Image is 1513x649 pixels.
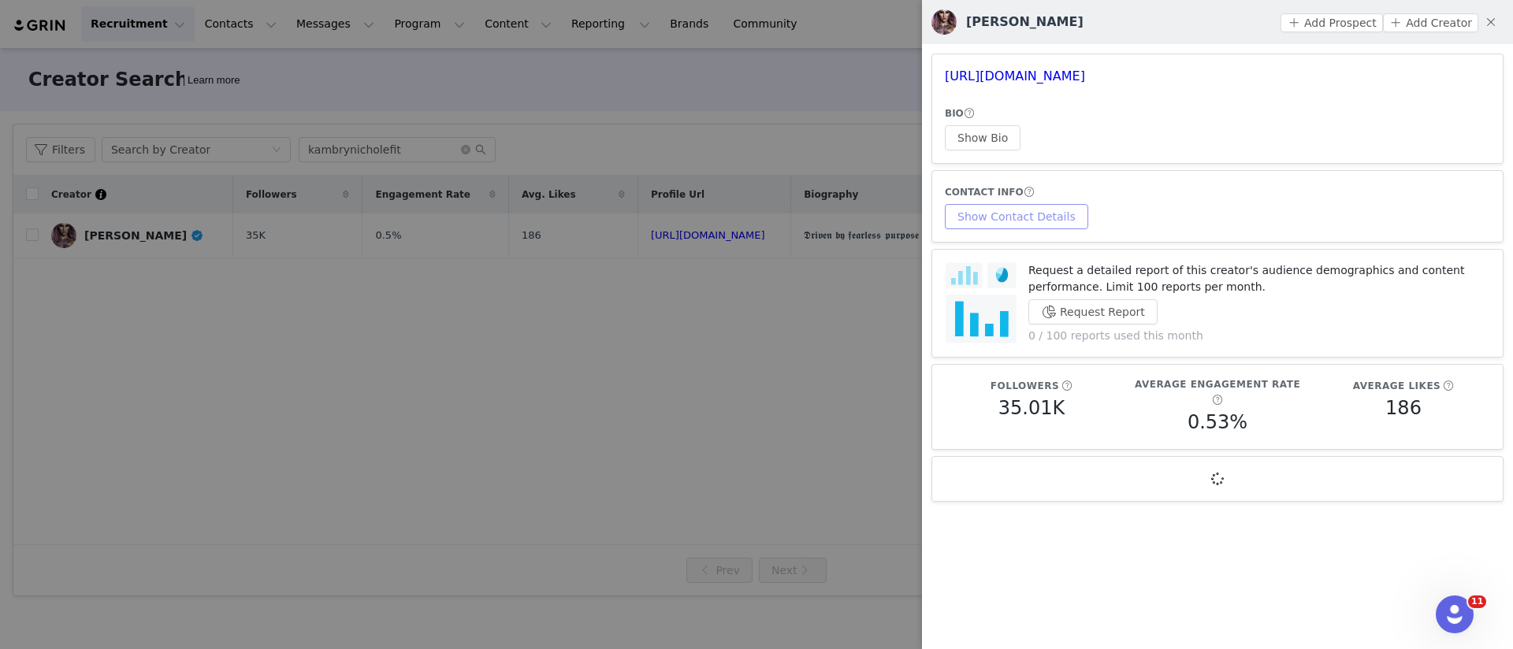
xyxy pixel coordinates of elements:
[1028,328,1490,344] p: 0 / 100 reports used this month
[1135,377,1300,391] h5: Average Engagement Rate
[1353,379,1441,393] h5: Average Likes
[1028,262,1490,295] p: Request a detailed report of this creator's audience demographics and content performance. Limit ...
[1188,408,1247,436] h5: 0.53%
[931,9,957,35] img: v2
[945,204,1088,229] button: Show Contact Details
[966,13,1084,32] h3: [PERSON_NAME]
[998,394,1065,422] h5: 35.01K
[945,108,964,119] span: BIO
[1281,13,1382,32] button: Add Prospect
[1385,394,1422,422] h5: 186
[945,187,1024,198] span: CONTACT INFO
[991,379,1059,393] h5: Followers
[945,69,1085,83] a: [URL][DOMAIN_NAME]
[1468,595,1486,608] span: 11
[945,262,1017,344] img: audience-report.png
[1383,13,1478,32] button: Add Creator
[1028,299,1158,324] button: Request Report
[945,125,1020,150] button: Show Bio
[1436,595,1474,633] iframe: Intercom live chat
